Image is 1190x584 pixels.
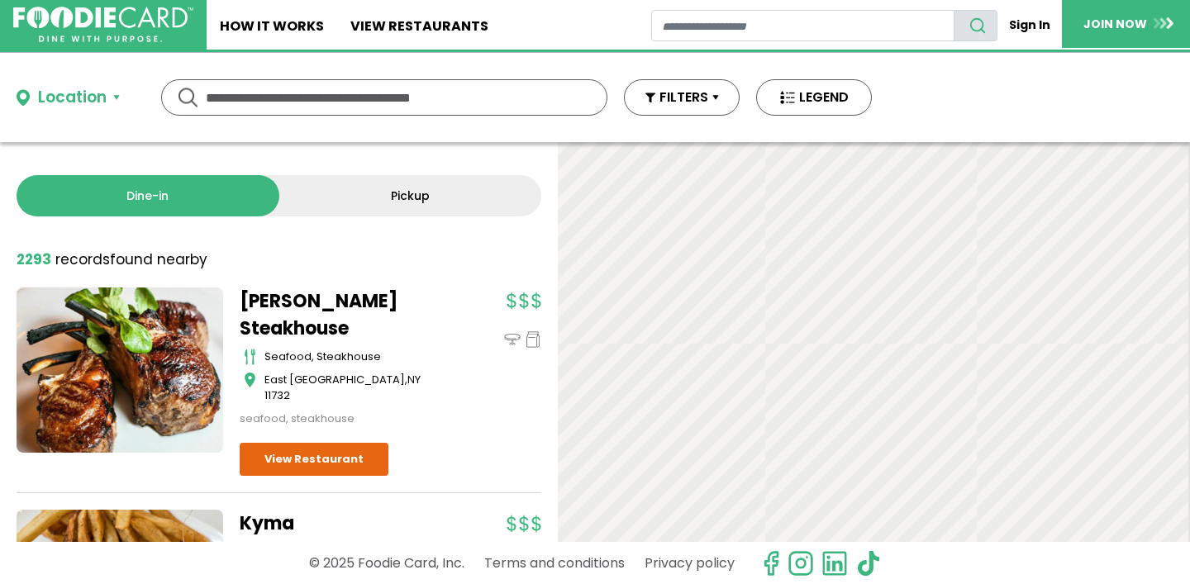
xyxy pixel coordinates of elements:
[645,548,735,577] a: Privacy policy
[55,249,110,269] span: records
[954,10,997,41] button: search
[407,372,421,387] span: NY
[624,79,740,116] button: FILTERS
[17,249,51,269] strong: 2293
[821,550,848,577] img: linkedin.svg
[264,372,405,387] span: East [GEOGRAPHIC_DATA]
[240,411,446,427] div: seafood, steakhouse
[17,86,120,110] button: Location
[240,287,446,342] a: [PERSON_NAME] Steakhouse
[17,249,207,271] div: found nearby
[504,331,521,348] img: dinein_icon.svg
[244,372,256,388] img: map_icon.svg
[38,86,107,110] div: Location
[244,349,256,365] img: cutlery_icon.svg
[758,550,784,577] svg: check us out on facebook
[484,548,625,577] a: Terms and conditions
[756,79,872,116] button: LEGEND
[279,175,542,216] a: Pickup
[855,550,882,577] img: tiktok.svg
[264,387,290,403] span: 11732
[264,372,446,404] div: ,
[651,10,955,41] input: restaurant search
[240,510,446,537] a: Kyma
[264,349,446,365] div: seafood, steakhouse
[525,331,541,348] img: pickup_icon.svg
[13,7,193,43] img: FoodieCard; Eat, Drink, Save, Donate
[240,443,388,476] a: View Restaurant
[17,175,279,216] a: Dine-in
[997,10,1062,40] a: Sign In
[309,548,464,577] p: © 2025 Foodie Card, Inc.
